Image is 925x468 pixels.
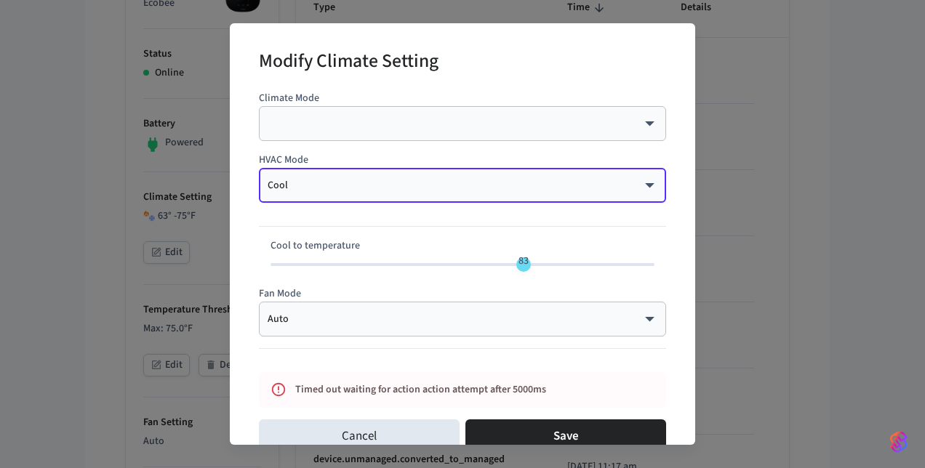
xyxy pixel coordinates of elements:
[259,153,666,168] p: HVAC Mode
[295,376,602,403] div: Timed out waiting for action action attempt after 5000ms
[518,254,529,268] span: 83
[465,419,666,454] button: Save
[890,430,908,453] img: SeamLogoGradient.69752ec5.svg
[271,238,654,254] p: Cool to temperature
[259,286,666,302] p: Fan Mode
[259,41,439,85] h2: Modify Climate Setting
[268,178,657,193] div: Cool
[259,91,666,106] p: Climate Mode
[268,312,657,326] div: Auto
[259,419,460,454] button: Cancel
